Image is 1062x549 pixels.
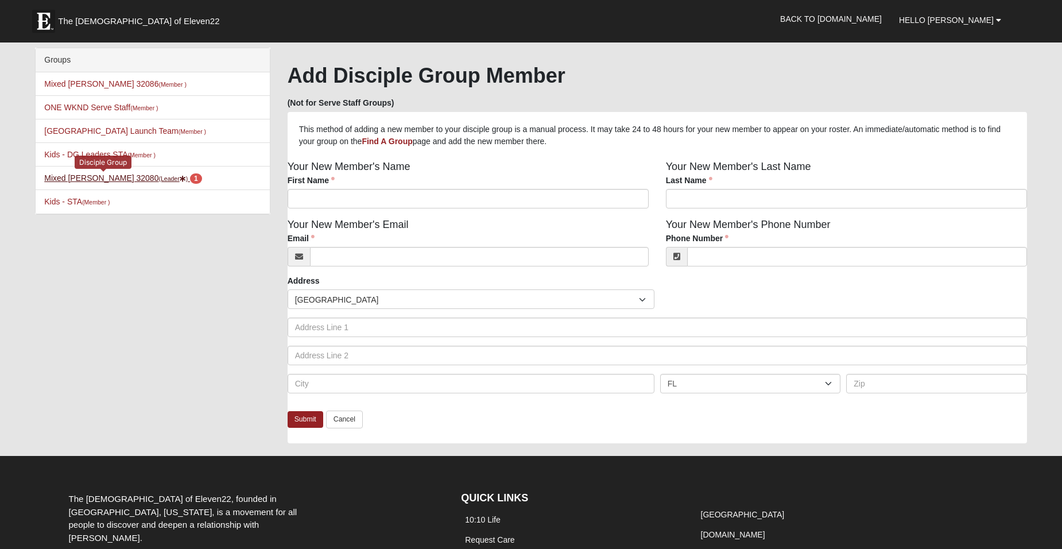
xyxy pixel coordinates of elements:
[44,150,156,159] a: Kids - DG Leaders STA(Member )
[288,318,1027,337] input: Address Line 1
[179,128,206,135] small: (Member )
[846,374,1027,393] input: Zip
[288,98,1027,108] h5: (Not for Serve Staff Groups)
[128,152,156,158] small: (Member )
[36,48,269,72] div: Groups
[288,374,654,393] input: City
[75,156,131,169] div: Disciple Group
[465,515,501,524] a: 10:10 Life
[32,10,55,33] img: Eleven22 logo
[44,197,110,206] a: Kids - STA(Member )
[279,159,657,217] div: Your New Member's Name
[288,175,335,186] label: First Name
[326,411,363,428] a: Cancel
[288,346,1027,365] input: Address Line 2
[461,492,679,505] h4: QUICK LINKS
[413,137,547,146] span: page and add the new member there.
[657,217,1036,275] div: Your New Member's Phone Number
[26,4,256,33] a: The [DEMOGRAPHIC_DATA] of Eleven22
[44,126,206,136] a: [GEOGRAPHIC_DATA] Launch Team(Member )
[130,105,158,111] small: (Member )
[190,173,202,184] span: number of pending members
[890,6,1010,34] a: Hello [PERSON_NAME]
[299,125,1001,146] span: This method of adding a new member to your disciple group is a manual process. It may take 24 to ...
[899,16,994,25] span: Hello [PERSON_NAME]
[666,175,712,186] label: Last Name
[279,217,657,275] div: Your New Member's Email
[288,233,315,244] label: Email
[288,63,1027,88] h1: Add Disciple Group Member
[44,79,187,88] a: Mixed [PERSON_NAME] 32086(Member )
[772,5,890,33] a: Back to [DOMAIN_NAME]
[288,411,323,428] a: Submit
[666,233,729,244] label: Phone Number
[82,199,110,206] small: (Member )
[657,159,1036,217] div: Your New Member's Last Name
[295,290,639,310] span: [GEOGRAPHIC_DATA]
[58,16,219,27] span: The [DEMOGRAPHIC_DATA] of Eleven22
[158,175,188,182] small: (Leader )
[701,510,785,519] a: [GEOGRAPHIC_DATA]
[44,173,201,183] a: Mixed [PERSON_NAME] 32080(Leader) 1
[44,103,158,112] a: ONE WKND Serve Staff(Member )
[158,81,186,88] small: (Member )
[288,275,320,287] label: Address
[362,137,412,146] a: Find A Group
